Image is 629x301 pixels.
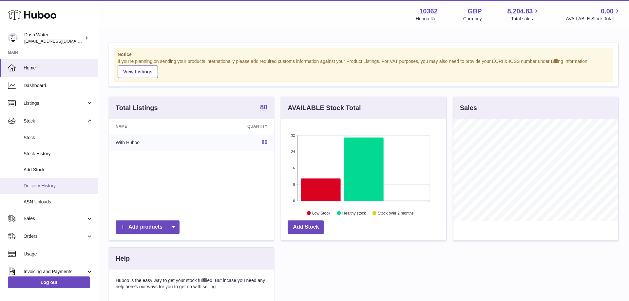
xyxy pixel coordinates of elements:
a: View Listings [118,66,158,78]
span: ASN Uploads [24,199,93,205]
th: Name [109,119,196,134]
span: Delivery History [24,183,93,189]
span: 8,204.83 [507,7,533,16]
a: Log out [8,276,90,288]
text: Stock over 2 months [378,211,414,215]
strong: 10362 [419,7,438,16]
h3: Sales [460,103,477,112]
span: Stock [24,118,86,124]
span: Listings [24,100,86,106]
img: orders@dash-water.com [8,33,18,43]
span: Orders [24,233,86,239]
a: Add products [116,220,180,234]
p: Huboo is the easy way to get your stock fulfilled. But incase you need any help here's our ways f... [116,277,267,290]
strong: Notice [118,51,610,58]
span: Invoicing and Payments [24,269,86,275]
span: [EMAIL_ADDRESS][DOMAIN_NAME] [24,38,96,44]
h3: Help [116,254,130,263]
text: 32 [291,133,295,137]
td: With Huboo [109,134,196,151]
a: 0.00 AVAILABLE Stock Total [566,7,621,22]
span: 0.00 [601,7,614,16]
text: 8 [293,182,295,186]
span: Add Stock [24,167,93,173]
div: Dash Water [24,32,83,44]
h3: Total Listings [116,103,158,112]
a: 8,204.83 Total sales [507,7,541,22]
a: 80 [262,140,268,145]
span: Sales [24,216,86,222]
span: Dashboard [24,83,93,89]
strong: GBP [467,7,482,16]
div: If you're planning on sending your products internationally please add required customs informati... [118,58,610,78]
text: Healthy stock [342,211,366,215]
th: Quantity [196,119,274,134]
a: Add Stock [288,220,324,234]
div: Currency [463,16,482,22]
span: Total sales [511,16,540,22]
span: AVAILABLE Stock Total [566,16,621,22]
span: Usage [24,251,93,257]
h3: AVAILABLE Stock Total [288,103,361,112]
text: 16 [291,166,295,170]
span: Stock [24,135,93,141]
strong: 80 [260,104,267,110]
text: 24 [291,150,295,154]
span: Stock History [24,151,93,157]
text: 0 [293,199,295,203]
a: 80 [260,104,267,112]
text: Low Stock [312,211,331,215]
span: Home [24,65,93,71]
div: Huboo Ref [416,16,438,22]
